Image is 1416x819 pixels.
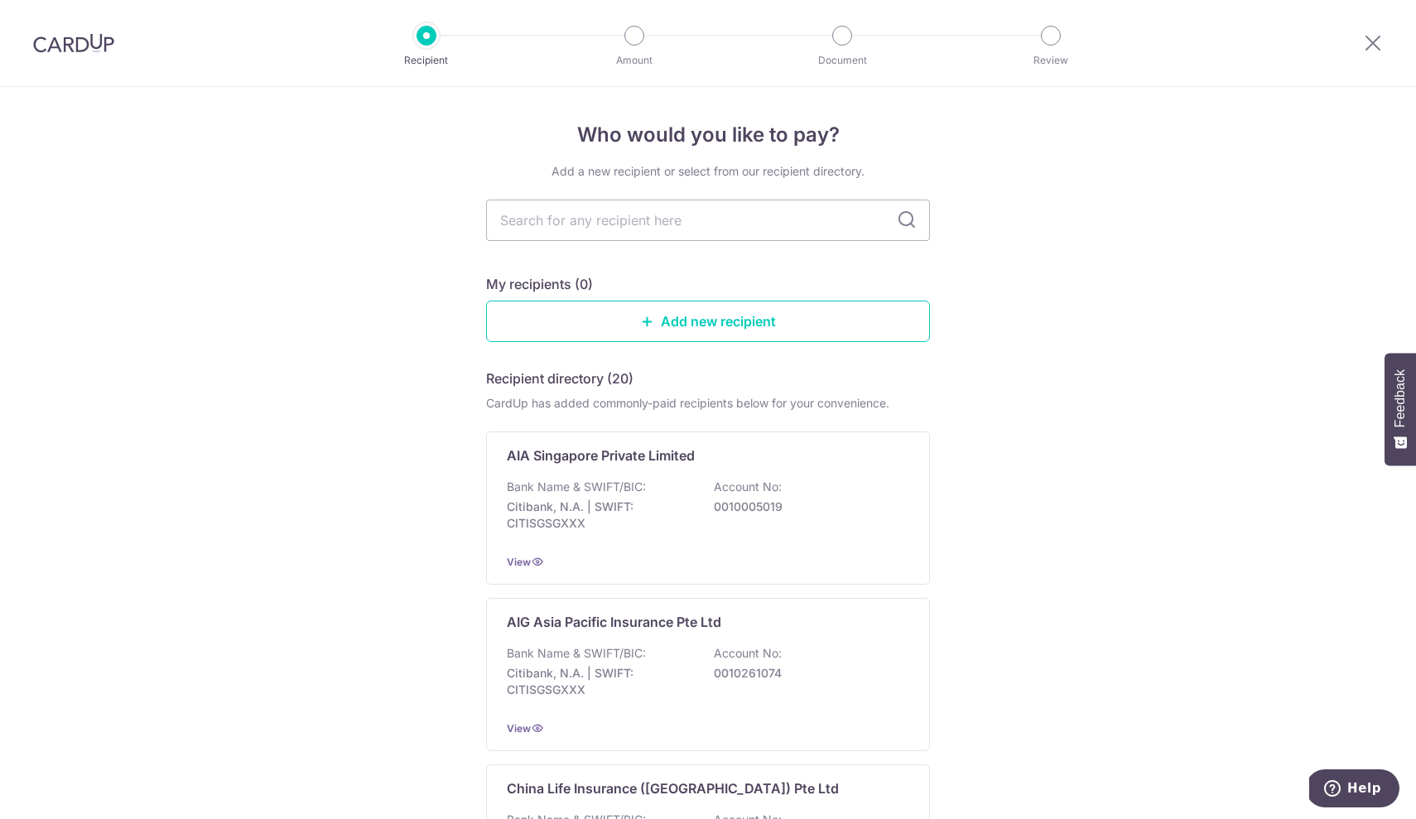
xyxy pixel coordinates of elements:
div: Add a new recipient or select from our recipient directory. [486,163,930,180]
h5: My recipients (0) [486,274,593,294]
iframe: Opens a widget where you can find more information [1309,769,1399,811]
img: CardUp [33,33,114,53]
p: Document [781,52,903,69]
p: Bank Name & SWIFT/BIC: [507,645,646,662]
p: Account No: [714,645,782,662]
p: Citibank, N.A. | SWIFT: CITISGSGXXX [507,665,692,698]
p: China Life Insurance ([GEOGRAPHIC_DATA]) Pte Ltd [507,778,839,798]
span: Feedback [1393,369,1408,427]
h4: Who would you like to pay? [486,120,930,150]
p: 0010005019 [714,499,899,515]
a: View [507,556,531,568]
div: CardUp has added commonly-paid recipients below for your convenience. [486,395,930,412]
a: View [507,722,531,735]
input: Search for any recipient here [486,200,930,241]
p: AIA Singapore Private Limited [507,446,695,465]
p: Bank Name & SWIFT/BIC: [507,479,646,495]
p: 0010261074 [714,665,899,682]
p: Account No: [714,479,782,495]
a: Add new recipient [486,301,930,342]
p: Review [990,52,1112,69]
p: AIG Asia Pacific Insurance Pte Ltd [507,612,721,632]
p: Amount [573,52,696,69]
button: Feedback - Show survey [1385,353,1416,465]
p: Citibank, N.A. | SWIFT: CITISGSGXXX [507,499,692,532]
h5: Recipient directory (20) [486,369,633,388]
p: Recipient [365,52,488,69]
